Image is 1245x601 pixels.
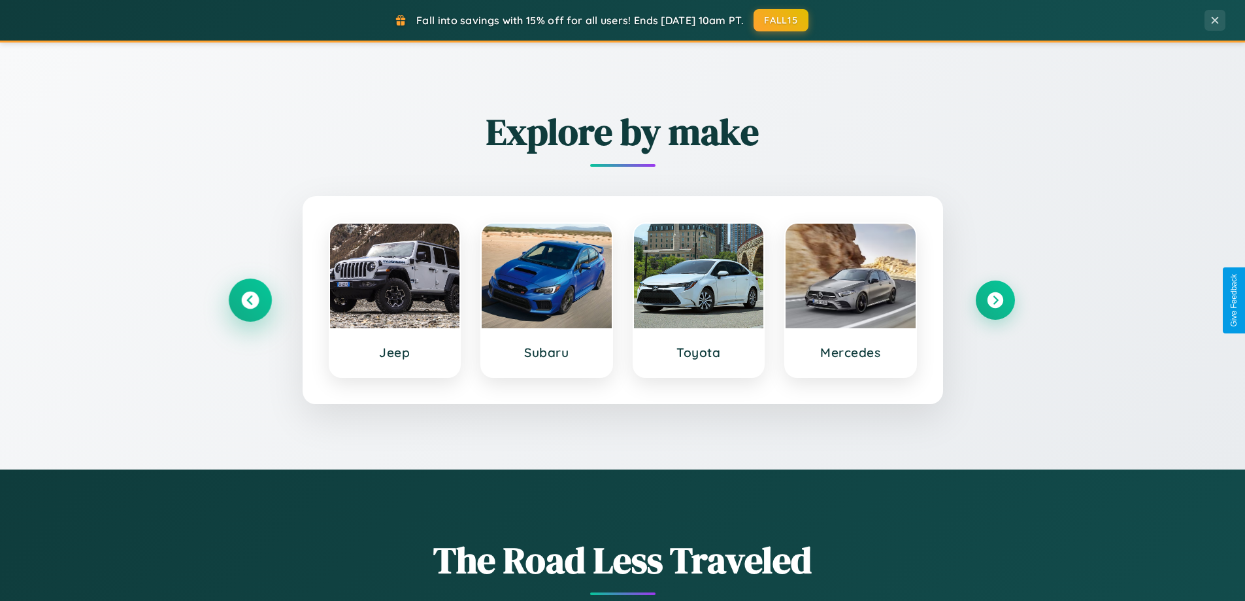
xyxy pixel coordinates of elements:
h3: Subaru [495,345,599,360]
div: Give Feedback [1229,274,1238,327]
h3: Jeep [343,345,447,360]
h3: Toyota [647,345,751,360]
h3: Mercedes [799,345,903,360]
button: FALL15 [754,9,808,31]
h1: The Road Less Traveled [231,535,1015,585]
span: Fall into savings with 15% off for all users! Ends [DATE] 10am PT. [416,14,744,27]
h2: Explore by make [231,107,1015,157]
